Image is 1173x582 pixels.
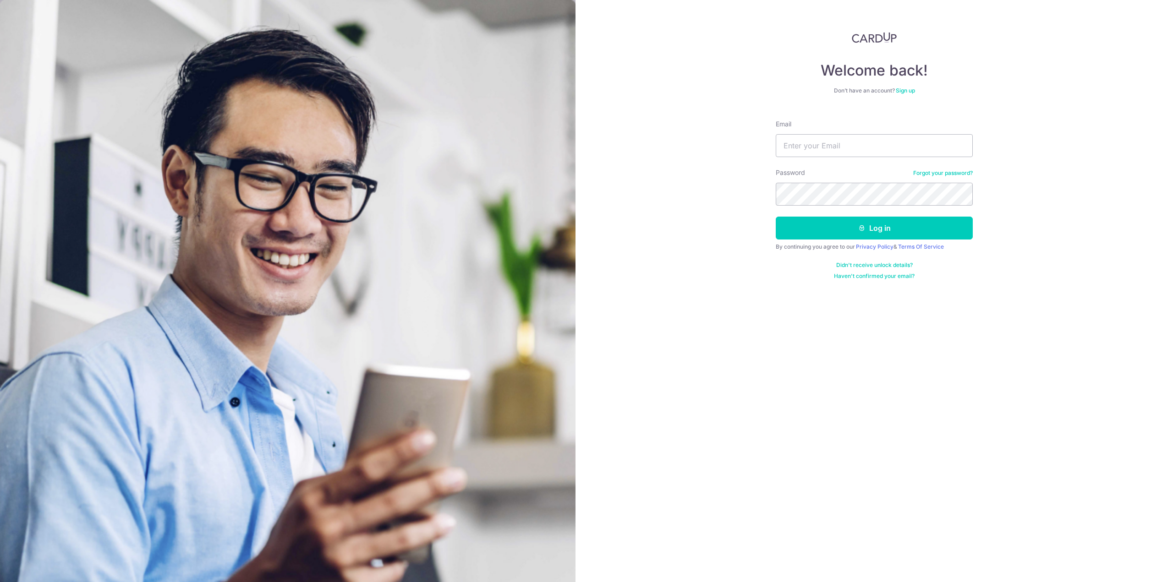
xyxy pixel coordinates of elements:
[776,217,973,239] button: Log in
[898,243,944,250] a: Terms Of Service
[776,61,973,80] h4: Welcome back!
[776,134,973,157] input: Enter your Email
[776,87,973,94] div: Don’t have an account?
[776,243,973,250] div: By continuing you agree to our &
[776,120,791,129] label: Email
[896,87,915,94] a: Sign up
[856,243,893,250] a: Privacy Policy
[852,32,897,43] img: CardUp Logo
[913,169,973,177] a: Forgot your password?
[834,272,915,280] a: Haven't confirmed your email?
[776,168,805,177] label: Password
[836,261,913,269] a: Didn't receive unlock details?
